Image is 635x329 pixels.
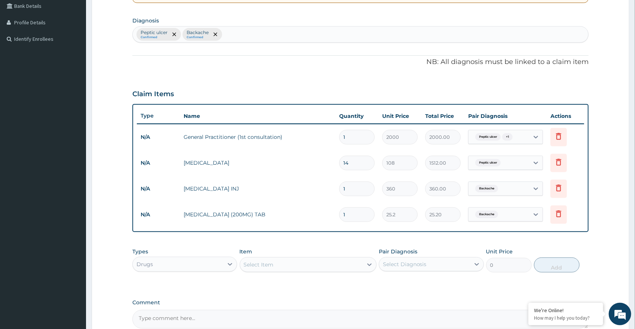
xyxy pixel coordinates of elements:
[132,90,174,98] h3: Claim Items
[187,30,209,36] p: Backache
[14,37,30,56] img: d_794563401_company_1708531726252_794563401
[141,36,168,39] small: Confirmed
[136,261,153,268] div: Drugs
[43,94,103,170] span: We're online!
[4,204,142,231] textarea: Type your message and hit 'Enter'
[180,181,336,196] td: [MEDICAL_DATA] INJ
[486,248,513,255] label: Unit Price
[137,182,180,196] td: N/A
[475,185,498,192] span: Backache
[180,155,336,170] td: [MEDICAL_DATA]
[187,36,209,39] small: Confirmed
[39,42,126,52] div: Chat with us now
[180,130,336,144] td: General Practitioner (1st consultation)
[383,261,427,268] div: Select Diagnosis
[534,258,580,272] button: Add
[475,133,501,141] span: Peptic ulcer
[171,31,178,38] span: remove selection option
[502,133,513,141] span: + 1
[378,109,421,124] th: Unit Price
[137,109,180,123] th: Type
[240,248,252,255] label: Item
[141,30,168,36] p: Peptic ulcer
[137,130,180,144] td: N/A
[421,109,464,124] th: Total Price
[547,109,584,124] th: Actions
[244,261,274,268] div: Select Item
[123,4,141,22] div: Minimize live chat window
[180,109,336,124] th: Name
[534,315,598,321] p: How may I help you today?
[212,31,219,38] span: remove selection option
[132,57,589,67] p: NB: All diagnosis must be linked to a claim item
[132,299,589,306] label: Comment
[132,249,148,255] label: Types
[464,109,547,124] th: Pair Diagnosis
[379,248,417,255] label: Pair Diagnosis
[137,156,180,170] td: N/A
[132,17,159,24] label: Diagnosis
[475,211,498,218] span: Backache
[137,208,180,222] td: N/A
[335,109,378,124] th: Quantity
[180,207,336,222] td: [MEDICAL_DATA] (200MG) TAB
[475,159,501,167] span: Peptic ulcer
[534,307,598,314] div: We're Online!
